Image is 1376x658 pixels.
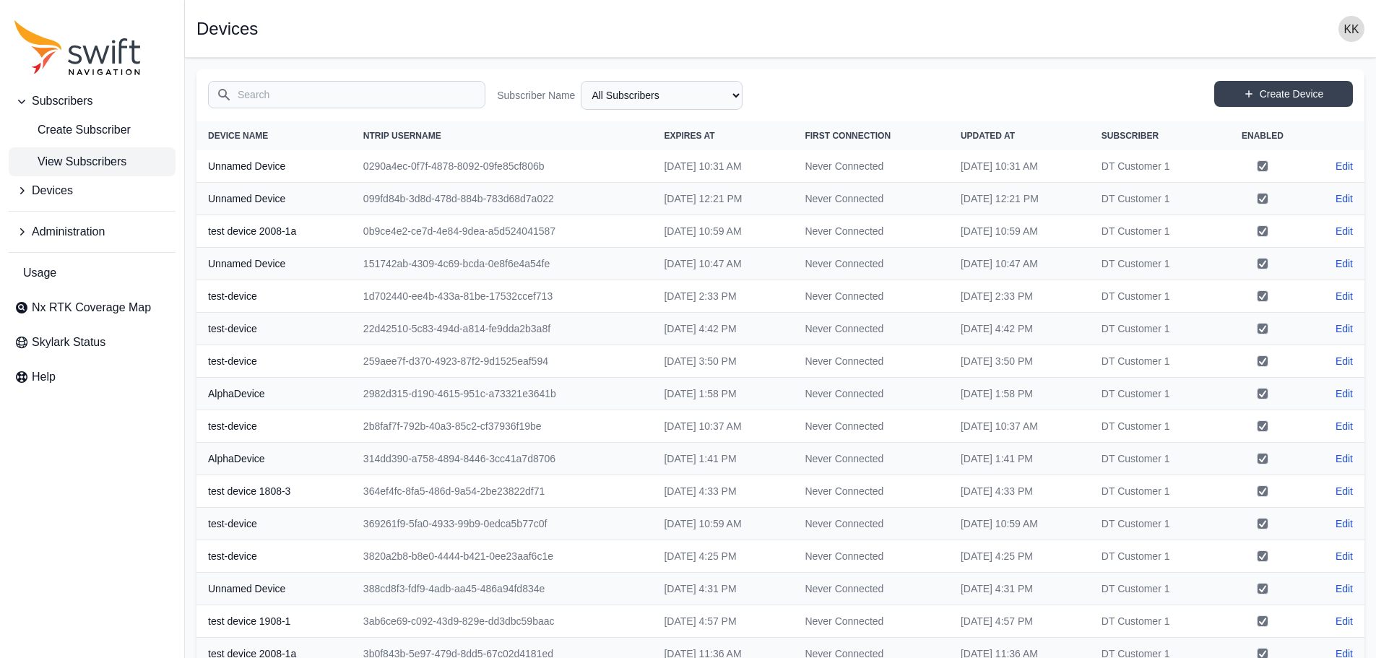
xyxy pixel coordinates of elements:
[1090,573,1217,605] td: DT Customer 1
[793,313,949,345] td: Never Connected
[352,150,653,183] td: 0290a4ec-0f7f-4878-8092-09fe85cf806b
[793,475,949,508] td: Never Connected
[949,215,1090,248] td: [DATE] 10:59 AM
[1090,345,1217,378] td: DT Customer 1
[949,183,1090,215] td: [DATE] 12:21 PM
[793,248,949,280] td: Never Connected
[32,299,151,316] span: Nx RTK Coverage Map
[793,215,949,248] td: Never Connected
[196,378,352,410] th: AlphaDevice
[793,540,949,573] td: Never Connected
[1336,159,1353,173] a: Edit
[1336,516,1353,531] a: Edit
[1336,581,1353,596] a: Edit
[652,508,793,540] td: [DATE] 10:59 AM
[1336,614,1353,628] a: Edit
[23,264,56,282] span: Usage
[9,87,176,116] button: Subscribers
[14,153,126,170] span: View Subscribers
[352,508,653,540] td: 369261f9-5fa0-4933-99b9-0edca5b77c0f
[1090,121,1217,150] th: Subscriber
[196,475,352,508] th: test device 1808-3
[196,121,352,150] th: Device Name
[961,131,1015,141] span: Updated At
[352,475,653,508] td: 364ef4fc-8fa5-486d-9a54-2be23822df71
[1090,378,1217,410] td: DT Customer 1
[1090,443,1217,475] td: DT Customer 1
[352,573,653,605] td: 388cd8f3-fdf9-4adb-aa45-486a94fd834e
[352,410,653,443] td: 2b8faf7f-792b-40a3-85c2-cf37936f19be
[1336,256,1353,271] a: Edit
[652,573,793,605] td: [DATE] 4:31 PM
[352,540,653,573] td: 3820a2b8-b8e0-4444-b421-0ee23aaf6c1e
[9,116,176,144] a: Create Subscriber
[652,183,793,215] td: [DATE] 12:21 PM
[652,313,793,345] td: [DATE] 4:42 PM
[196,248,352,280] th: Unnamed Device
[1214,81,1353,107] a: Create Device
[652,280,793,313] td: [DATE] 2:33 PM
[32,92,92,110] span: Subscribers
[352,313,653,345] td: 22d42510-5c83-494d-a814-fe9dda2b3a8f
[652,605,793,638] td: [DATE] 4:57 PM
[196,345,352,378] th: test-device
[32,223,105,241] span: Administration
[1336,419,1353,433] a: Edit
[949,150,1090,183] td: [DATE] 10:31 AM
[1090,313,1217,345] td: DT Customer 1
[9,176,176,205] button: Devices
[949,573,1090,605] td: [DATE] 4:31 PM
[9,328,176,357] a: Skylark Status
[1336,354,1353,368] a: Edit
[652,248,793,280] td: [DATE] 10:47 AM
[208,81,485,108] input: Search
[196,150,352,183] th: Unnamed Device
[793,150,949,183] td: Never Connected
[1090,280,1217,313] td: DT Customer 1
[9,217,176,246] button: Administration
[949,508,1090,540] td: [DATE] 10:59 AM
[196,540,352,573] th: test-device
[1336,321,1353,336] a: Edit
[352,345,653,378] td: 259aee7f-d370-4923-87f2-9d1525eaf594
[352,248,653,280] td: 151742ab-4309-4c69-bcda-0e8f6e4a54fe
[664,131,714,141] span: Expires At
[1090,215,1217,248] td: DT Customer 1
[1336,549,1353,563] a: Edit
[581,81,743,110] select: Subscriber
[1336,451,1353,466] a: Edit
[949,540,1090,573] td: [DATE] 4:25 PM
[196,183,352,215] th: Unnamed Device
[793,605,949,638] td: Never Connected
[497,88,575,103] label: Subscriber Name
[1336,386,1353,401] a: Edit
[949,410,1090,443] td: [DATE] 10:37 AM
[14,121,131,139] span: Create Subscriber
[352,443,653,475] td: 314dd390-a758-4894-8446-3cc41a7d8706
[32,368,56,386] span: Help
[1336,191,1353,206] a: Edit
[949,605,1090,638] td: [DATE] 4:57 PM
[352,605,653,638] td: 3ab6ce69-c092-43d9-829e-dd3dbc59baac
[652,150,793,183] td: [DATE] 10:31 AM
[9,293,176,322] a: Nx RTK Coverage Map
[793,573,949,605] td: Never Connected
[32,334,105,351] span: Skylark Status
[793,508,949,540] td: Never Connected
[652,540,793,573] td: [DATE] 4:25 PM
[352,280,653,313] td: 1d702440-ee4b-433a-81be-17532ccef713
[1338,16,1364,42] img: user photo
[9,363,176,391] a: Help
[949,345,1090,378] td: [DATE] 3:50 PM
[793,410,949,443] td: Never Connected
[196,443,352,475] th: AlphaDevice
[196,508,352,540] th: test-device
[32,182,73,199] span: Devices
[1090,605,1217,638] td: DT Customer 1
[652,410,793,443] td: [DATE] 10:37 AM
[793,183,949,215] td: Never Connected
[1090,183,1217,215] td: DT Customer 1
[352,215,653,248] td: 0b9ce4e2-ce7d-4e84-9dea-a5d524041587
[793,280,949,313] td: Never Connected
[1090,540,1217,573] td: DT Customer 1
